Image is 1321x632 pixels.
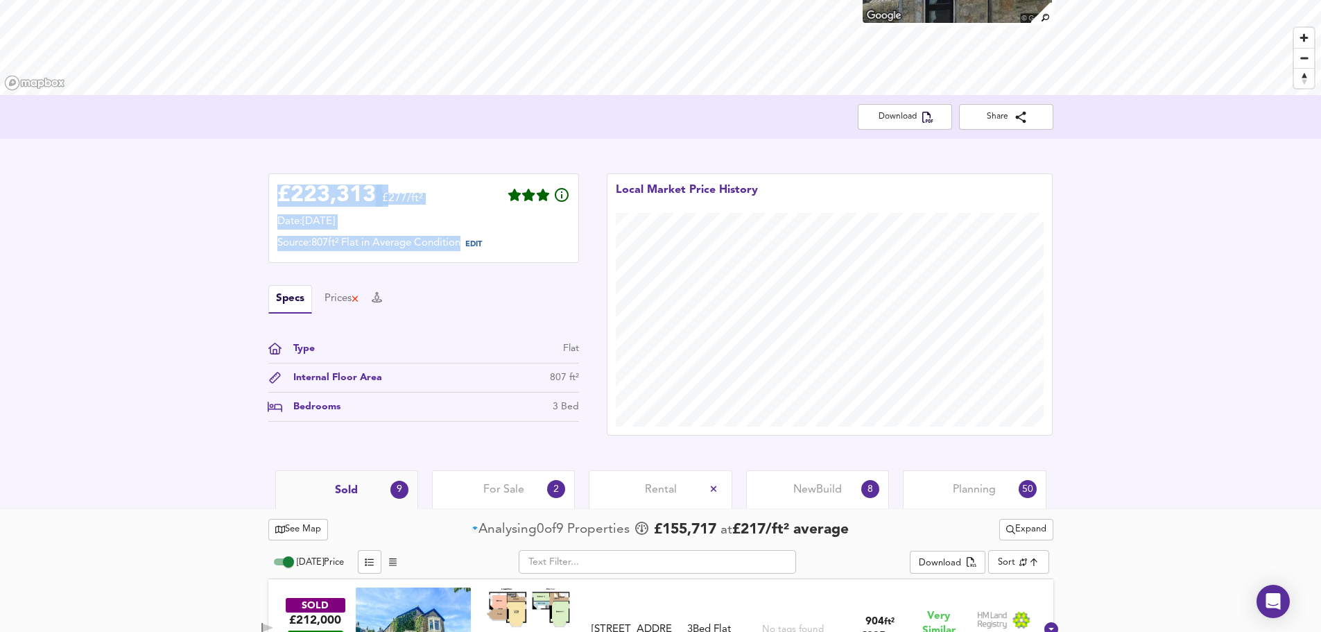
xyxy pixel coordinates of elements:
input: Text Filter... [519,550,796,574]
div: Local Market Price History [616,182,758,213]
div: £ 223,313 [277,185,376,206]
span: ft² [884,617,895,626]
button: Zoom in [1294,28,1314,48]
div: Download [919,556,961,572]
span: Rental [645,482,677,497]
div: Sort [988,550,1048,574]
span: £277/ft² [382,193,423,213]
span: [DATE] Price [297,558,344,567]
div: Date: [DATE] [277,214,570,230]
span: Sold [335,483,358,498]
span: For Sale [483,482,524,497]
div: split button [999,519,1053,540]
div: Analysing [478,520,537,539]
button: Download [858,104,952,130]
img: search [1029,1,1053,25]
button: See Map [268,519,329,540]
span: See Map [275,522,322,538]
div: of Propert ies [472,520,633,539]
span: at [720,524,732,537]
a: Mapbox homepage [4,75,65,91]
div: 2 [547,480,565,498]
div: Type [282,341,315,356]
div: split button [910,551,985,574]
div: 8 [861,480,879,498]
span: 904 [865,617,884,627]
span: 9 [556,520,564,539]
button: Download [910,551,985,574]
span: Reset bearing to north [1294,69,1314,88]
span: Expand [1006,522,1046,538]
button: Zoom out [1294,48,1314,68]
button: Specs [268,285,312,314]
button: Share [959,104,1053,130]
div: £212,000 [289,613,341,628]
div: Flat [563,341,579,356]
div: 50 [1015,477,1040,502]
div: Source: 807ft² Flat in Average Condition [277,236,570,254]
span: Zoom out [1294,49,1314,68]
img: Land Registry [977,611,1031,629]
span: Share [970,110,1042,124]
button: Expand [999,519,1053,540]
div: Internal Floor Area [282,370,382,385]
div: 3 Bed [553,400,579,414]
button: Reset bearing to north [1294,68,1314,88]
div: Sort [998,556,1015,569]
button: Prices [325,291,360,307]
div: Open Intercom Messenger [1257,585,1290,618]
span: 0 [537,520,544,539]
span: EDIT [465,241,482,248]
span: New Build [793,482,842,497]
span: Download [869,110,941,124]
span: £ 155,717 [654,520,716,540]
div: 9 [390,481,408,499]
span: Planning [953,482,996,497]
div: Bedrooms [282,400,340,414]
div: 807 ft² [550,370,579,385]
span: £ 217 / ft² average [732,522,849,537]
div: SOLD [286,598,345,613]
